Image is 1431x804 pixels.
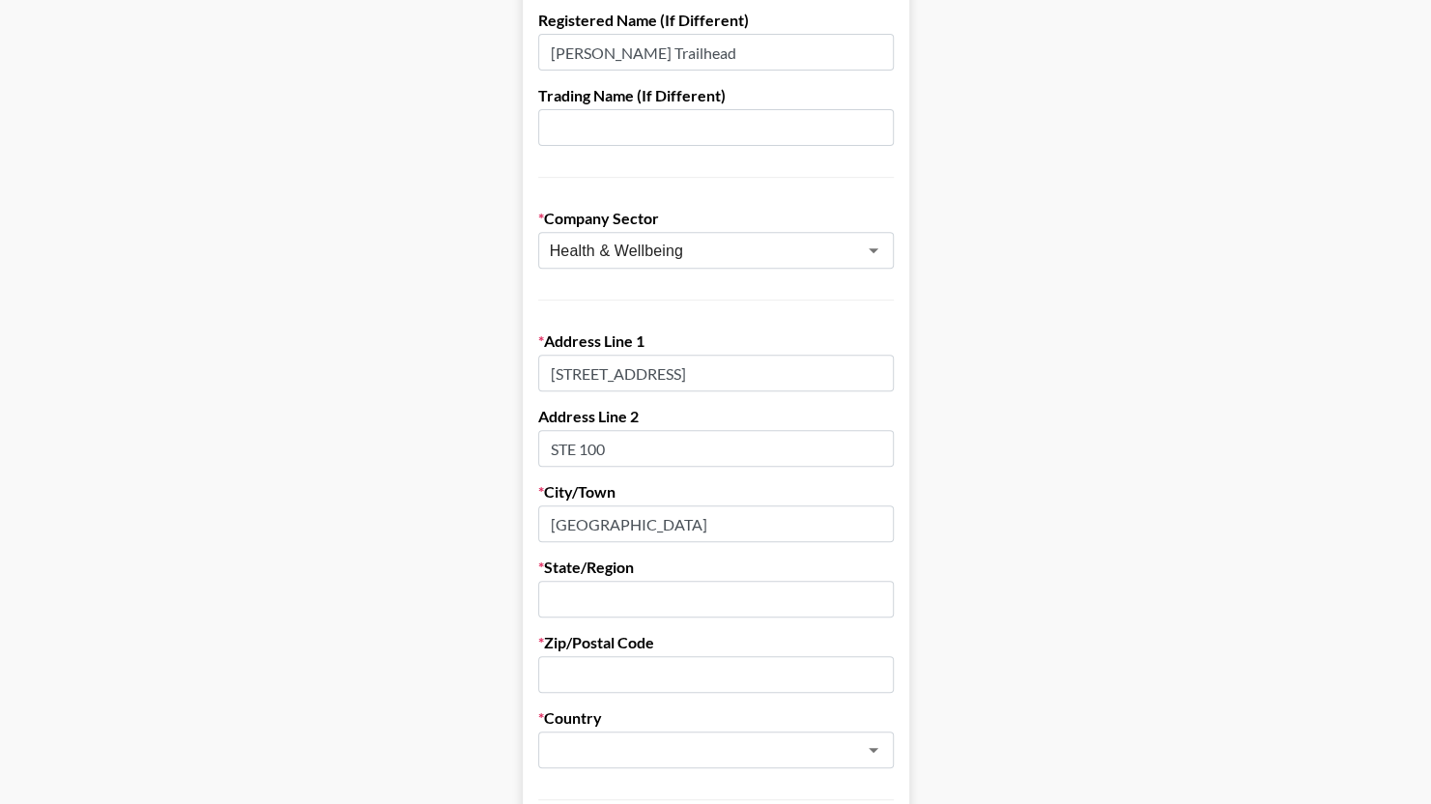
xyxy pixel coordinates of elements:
button: Open [860,237,887,264]
label: Address Line 2 [538,407,894,426]
label: City/Town [538,482,894,502]
label: Country [538,708,894,728]
label: Address Line 1 [538,331,894,351]
label: State/Region [538,558,894,577]
button: Open [860,736,887,763]
keeper-lock: Open Keeper Popup [866,511,889,534]
label: Zip/Postal Code [538,633,894,652]
label: Trading Name (If Different) [538,86,894,105]
label: Company Sector [538,209,894,228]
label: Registered Name (If Different) [538,11,894,30]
